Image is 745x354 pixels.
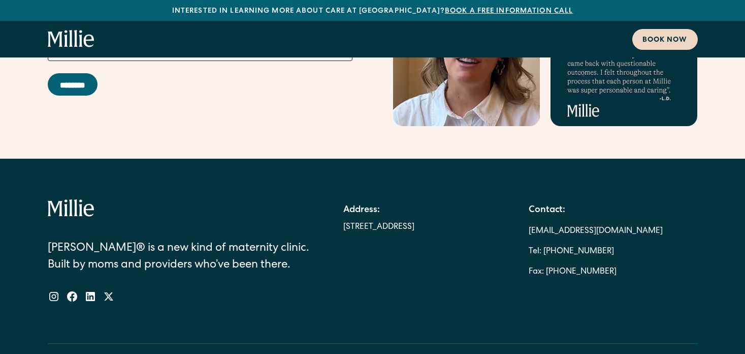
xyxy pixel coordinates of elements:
a: home [48,30,94,48]
a: [EMAIL_ADDRESS][DOMAIN_NAME] [529,221,663,242]
a: [PHONE_NUMBER] [543,242,614,262]
a: [STREET_ADDRESS] [343,221,414,233]
div: Tel: [529,242,541,262]
div: Book now [642,35,688,46]
strong: Address: [343,205,380,215]
a: [PHONE_NUMBER] [546,262,617,282]
div: [PERSON_NAME]® is a new kind of maternity clinic. Built by moms and providers who’ve been there. [48,241,313,274]
div: Fax: [529,262,544,282]
a: Book now [632,29,698,50]
a: Book a free information call [445,8,573,15]
strong: Contact: [529,205,565,215]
